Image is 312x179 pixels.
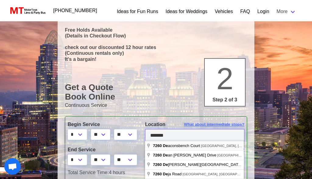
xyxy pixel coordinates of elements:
[184,147,244,153] span: What about intermediate stops?
[117,8,158,15] a: Ideas for Fun Runs
[65,44,247,50] p: check out our discounted 12 hour rates
[153,143,162,148] span: 7260
[183,172,291,176] span: [GEOGRAPHIC_DATA], [GEOGRAPHIC_DATA], [GEOGRAPHIC_DATA]
[65,56,247,62] p: It's a bargain!
[65,27,247,33] p: Free Holds Available
[163,172,168,176] span: De
[68,170,109,175] span: Total Service Time:
[145,122,165,127] span: Location
[273,5,300,18] a: More
[65,50,247,56] p: (Continuous rentals only)
[207,96,243,104] p: Step 2 of 3
[63,169,249,176] div: 4 hours
[68,146,136,153] label: End Service
[153,153,217,157] span: an [PERSON_NAME] Drive
[257,8,269,15] a: Login
[153,153,162,157] span: 7260
[4,158,21,175] div: Open chat
[68,121,136,128] label: Begin Service
[153,172,183,176] span: ja Road
[184,121,244,128] span: What about intermediate stops?
[65,102,247,109] p: Continuous Service
[163,143,168,148] span: De
[65,82,247,102] h1: Get a Quote Book Online
[65,33,247,39] p: (Details in Checkout Flow)
[163,162,168,167] span: De
[153,162,243,167] span: [PERSON_NAME][GEOGRAPHIC_DATA]
[163,153,168,157] span: De
[153,172,162,176] span: 7260
[165,8,207,15] a: Ideas for Weddings
[9,6,46,15] img: MotorToys Logo
[201,144,310,148] span: [GEOGRAPHIC_DATA], [GEOGRAPHIC_DATA], [GEOGRAPHIC_DATA]
[215,8,233,15] a: Vehicles
[240,8,250,15] a: FAQ
[50,5,101,17] a: [PHONE_NUMBER]
[153,143,201,148] span: aconsbench Court
[216,61,233,96] span: 2
[153,162,162,167] span: 7260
